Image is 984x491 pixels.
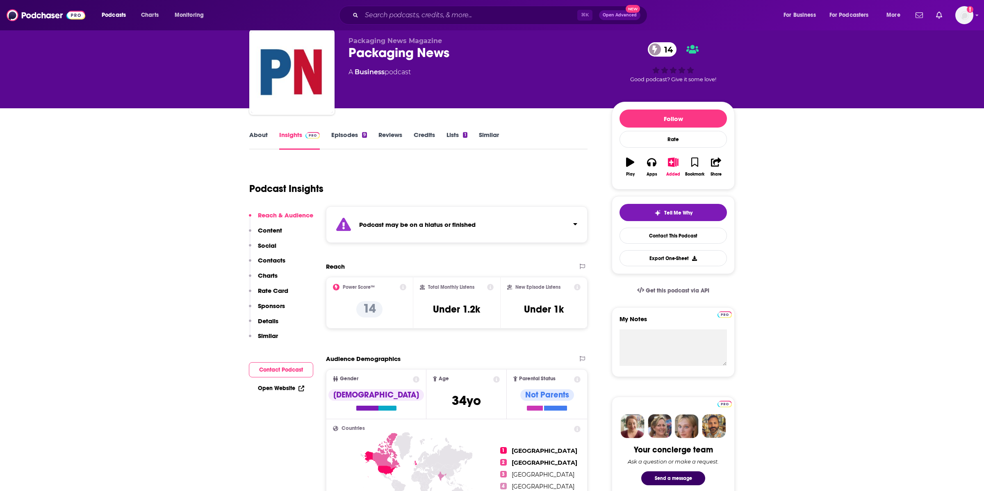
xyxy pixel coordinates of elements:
[305,132,320,139] img: Podchaser Pro
[656,42,677,57] span: 14
[326,263,345,270] h2: Reach
[500,471,507,477] span: 3
[933,8,945,22] a: Show notifications dropdown
[500,459,507,466] span: 2
[634,445,713,455] div: Your concierge team
[342,426,365,431] span: Countries
[258,256,285,264] p: Contacts
[500,483,507,489] span: 4
[603,13,637,17] span: Open Advanced
[717,310,732,318] a: Pro website
[685,172,704,177] div: Bookmark
[251,31,333,113] img: Packaging News
[328,389,424,401] div: [DEMOGRAPHIC_DATA]
[102,9,126,21] span: Podcasts
[666,172,680,177] div: Added
[620,204,727,221] button: tell me why sparkleTell Me Why
[249,317,278,332] button: Details
[512,471,574,478] span: [GEOGRAPHIC_DATA]
[612,37,735,88] div: 14Good podcast? Give it some love!
[621,414,645,438] img: Sydney Profile
[169,9,214,22] button: open menu
[784,9,816,21] span: For Business
[446,131,467,150] a: Lists1
[631,281,716,301] a: Get this podcast via API
[258,242,276,249] p: Social
[258,332,278,340] p: Similar
[778,9,826,22] button: open menu
[359,221,476,228] strong: Podcast may be on a hiatus or finished
[452,393,481,409] span: 34 yo
[717,401,732,407] img: Podchaser Pro
[249,226,282,242] button: Content
[356,301,383,317] p: 14
[711,172,722,177] div: Share
[362,132,367,138] div: 9
[577,10,592,21] span: ⌘ K
[249,242,276,257] button: Social
[654,210,661,216] img: tell me why sparkle
[520,389,574,401] div: Not Parents
[175,9,204,21] span: Monitoring
[249,183,323,195] h1: Podcast Insights
[648,42,677,57] a: 14
[515,284,560,290] h2: New Episode Listens
[599,10,640,20] button: Open AdvancedNew
[628,458,719,465] div: Ask a question or make a request.
[684,152,705,182] button: Bookmark
[249,211,313,226] button: Reach & Audience
[702,414,726,438] img: Jon Profile
[512,483,574,490] span: [GEOGRAPHIC_DATA]
[717,400,732,407] a: Pro website
[141,9,159,21] span: Charts
[258,302,285,310] p: Sponsors
[620,152,641,182] button: Play
[348,67,411,77] div: A podcast
[258,317,278,325] p: Details
[258,385,304,392] a: Open Website
[249,287,288,302] button: Rate Card
[648,414,672,438] img: Barbara Profile
[347,6,655,25] div: Search podcasts, credits, & more...
[343,284,375,290] h2: Power Score™
[955,6,973,24] button: Show profile menu
[249,131,268,150] a: About
[463,132,467,138] div: 1
[279,131,320,150] a: InsightsPodchaser Pro
[646,287,709,294] span: Get this podcast via API
[641,471,705,485] button: Send a message
[479,131,499,150] a: Similar
[620,315,727,329] label: My Notes
[647,172,657,177] div: Apps
[626,5,640,13] span: New
[249,332,278,347] button: Similar
[362,9,577,22] input: Search podcasts, credits, & more...
[355,68,385,76] a: Business
[433,303,480,315] h3: Under 1.2k
[620,228,727,244] a: Contact This Podcast
[886,9,900,21] span: More
[428,284,474,290] h2: Total Monthly Listens
[829,9,869,21] span: For Podcasters
[675,414,699,438] img: Jules Profile
[249,272,278,287] button: Charts
[620,250,727,266] button: Export One-Sheet
[512,447,577,454] span: [GEOGRAPHIC_DATA]
[620,131,727,148] div: Rate
[881,9,911,22] button: open menu
[249,256,285,272] button: Contacts
[641,152,662,182] button: Apps
[7,7,85,23] a: Podchaser - Follow, Share and Rate Podcasts
[663,152,684,182] button: Added
[258,211,313,219] p: Reach & Audience
[326,206,588,243] section: Click to expand status details
[258,226,282,234] p: Content
[258,272,278,279] p: Charts
[717,311,732,318] img: Podchaser Pro
[249,362,313,377] button: Contact Podcast
[414,131,435,150] a: Credits
[630,76,716,82] span: Good podcast? Give it some love!
[519,376,556,381] span: Parental Status
[378,131,402,150] a: Reviews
